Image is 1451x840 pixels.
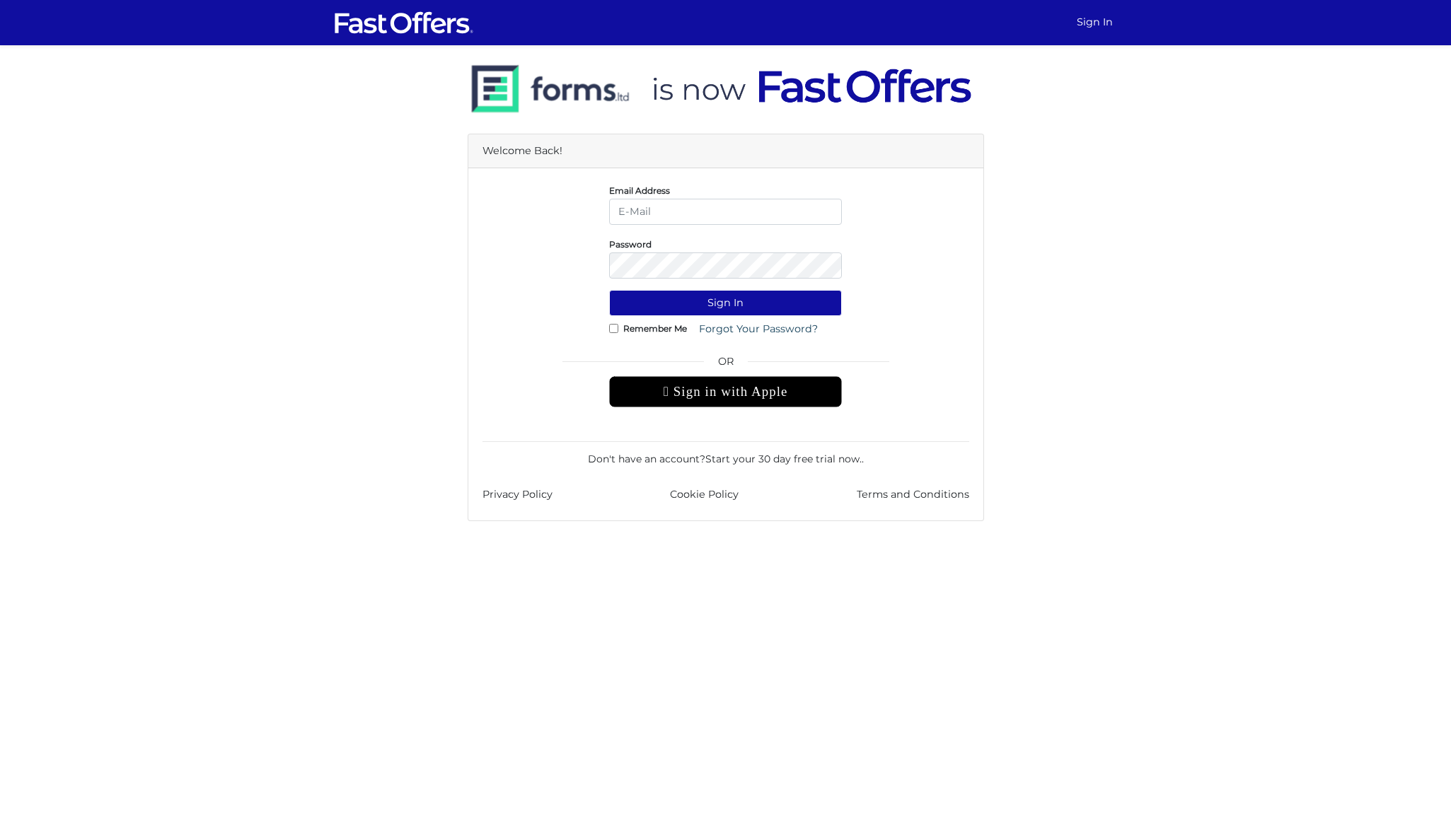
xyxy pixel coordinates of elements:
a: Cookie Policy [670,486,739,503]
label: Email Address [609,189,670,192]
a: Terms and Conditions [857,486,969,503]
button: Sign In [609,290,842,316]
label: Password [609,243,652,246]
input: E-Mail [609,199,842,225]
a: Sign In [1071,8,1118,36]
div: Sign in with Apple [609,376,842,407]
a: Forgot Your Password? [690,316,827,342]
div: Welcome Back! [468,134,983,168]
label: Remember Me [623,327,687,330]
a: Start your 30 day free trial now. [705,453,862,465]
div: Don't have an account? . [482,441,969,467]
span: OR [609,354,842,376]
a: Privacy Policy [482,486,553,503]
